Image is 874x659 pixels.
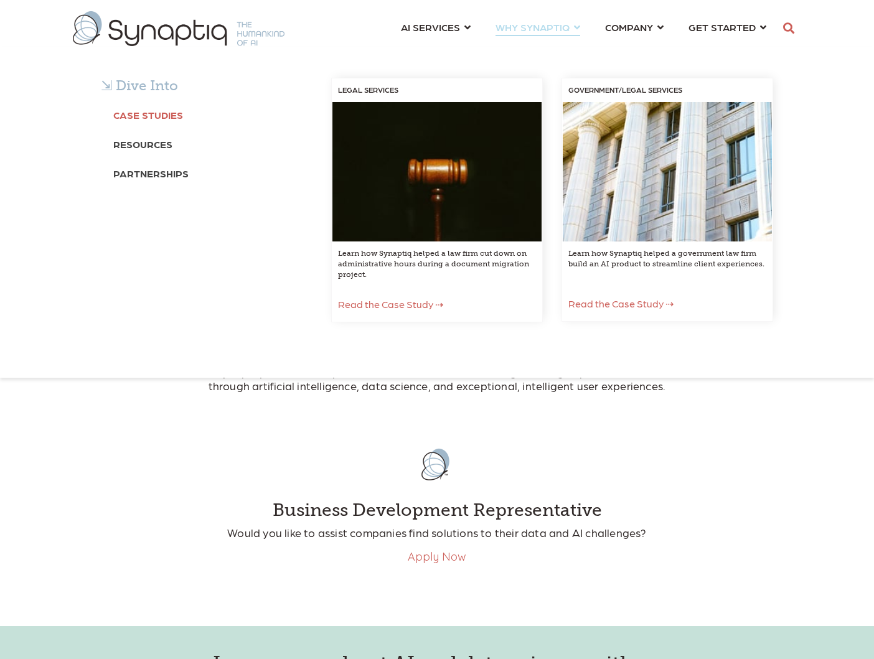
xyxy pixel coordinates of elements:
[496,16,580,39] a: WHY SYNAPTIQ
[73,11,284,46] img: synaptiq logo-1
[188,500,686,521] h4: Business Development Representative
[401,16,471,39] a: AI SERVICES
[688,16,766,39] a: GET STARTED
[188,526,686,540] p: Would you like to assist companies find solutions to their data and AI challenges?
[388,6,779,51] nav: menu
[190,365,684,392] span: Join Synaptiq and become part of a team dedicated to solving meaningful problems worldwide throug...
[496,19,570,35] span: WHY SYNAPTIQ
[408,549,466,564] a: Apply Now
[605,16,664,39] a: COMPANY
[605,19,653,35] span: COMPANY
[401,19,460,35] span: AI SERVICES
[406,435,468,494] img: synaptiq-logo-rgb_full-color-logomark-1
[688,19,756,35] span: GET STARTED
